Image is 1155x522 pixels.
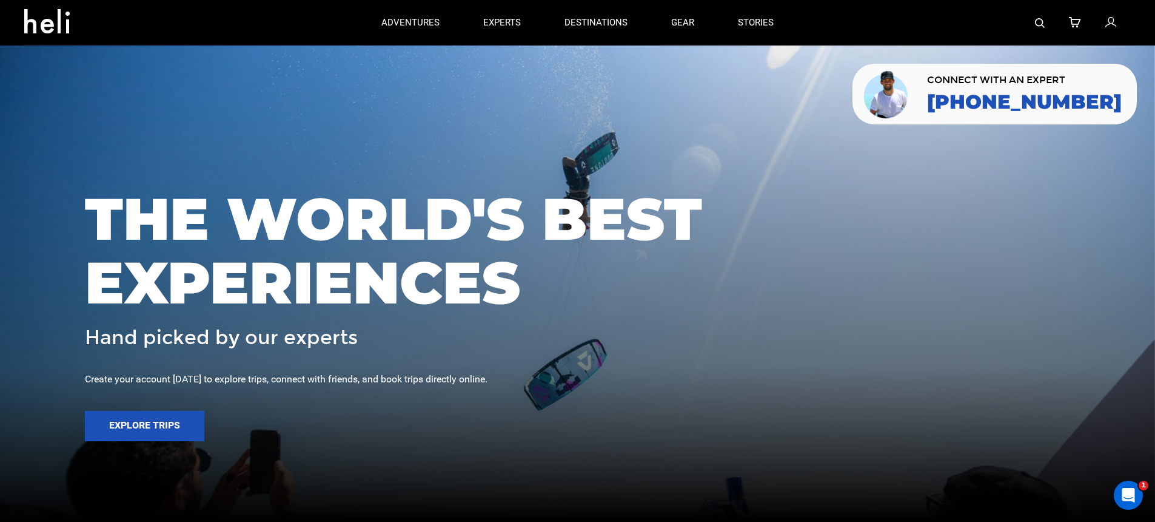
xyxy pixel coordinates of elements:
[483,16,521,29] p: experts
[1035,18,1045,28] img: search-bar-icon.svg
[381,16,440,29] p: adventures
[85,373,1070,387] div: Create your account [DATE] to explore trips, connect with friends, and book trips directly online.
[927,91,1122,113] a: [PHONE_NUMBER]
[1139,481,1148,490] span: 1
[85,187,1070,315] span: THE WORLD'S BEST EXPERIENCES
[862,69,912,120] img: contact our team
[927,75,1122,85] span: CONNECT WITH AN EXPERT
[564,16,628,29] p: destinations
[1114,481,1143,510] iframe: Intercom live chat
[85,327,358,348] span: Hand picked by our experts
[85,411,204,441] button: Explore Trips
